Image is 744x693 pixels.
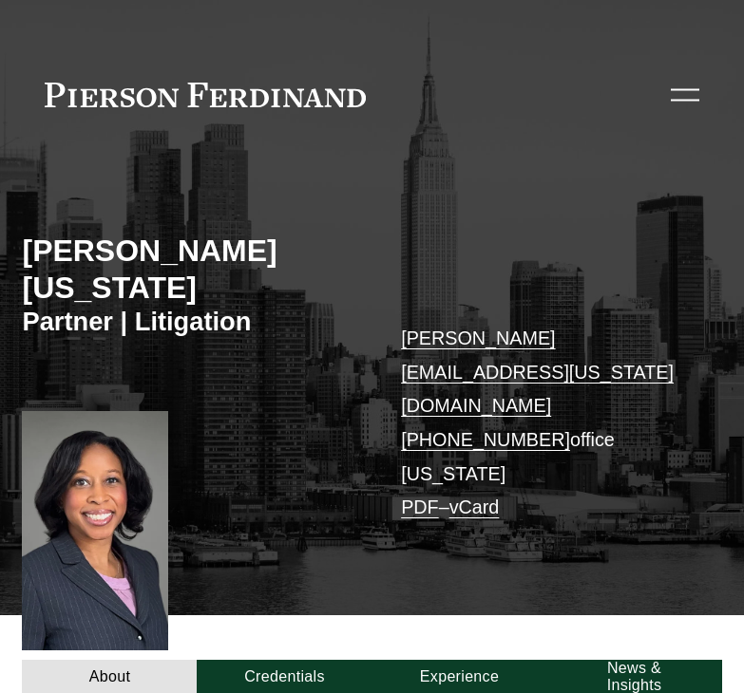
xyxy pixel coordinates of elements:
[22,306,372,338] h3: Partner | Litigation
[22,233,372,306] h2: [PERSON_NAME][US_STATE]
[449,496,500,517] a: vCard
[401,328,674,416] a: [PERSON_NAME][EMAIL_ADDRESS][US_STATE][DOMAIN_NAME]
[401,496,439,517] a: PDF
[401,322,693,524] p: office [US_STATE] –
[401,429,570,450] a: [PHONE_NUMBER]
